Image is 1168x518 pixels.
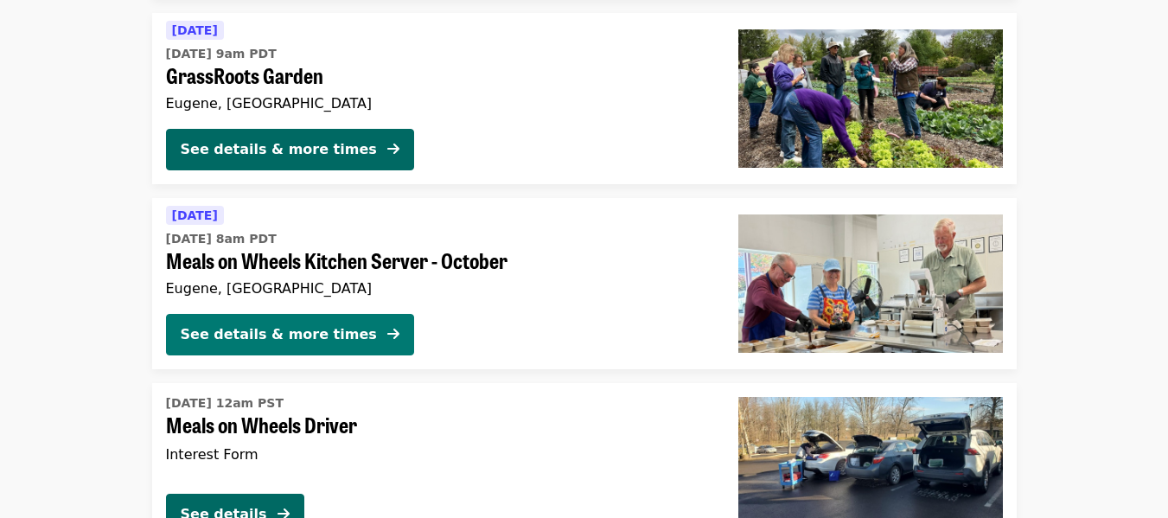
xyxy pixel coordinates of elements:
time: [DATE] 12am PST [166,394,284,412]
i: arrow-right icon [387,141,399,157]
div: See details & more times [181,139,377,160]
img: GrassRoots Garden organized by Food for Lane County [738,29,1003,168]
span: [DATE] [172,208,218,222]
a: See details for "GrassRoots Garden" [152,13,1017,184]
time: [DATE] 8am PDT [166,230,277,248]
div: See details & more times [181,324,377,345]
i: arrow-right icon [387,326,399,342]
button: See details & more times [166,129,414,170]
span: Meals on Wheels Driver [166,412,711,438]
span: GrassRoots Garden [166,63,711,88]
span: Interest Form [166,446,258,463]
button: See details & more times [166,314,414,355]
span: [DATE] [172,23,218,37]
div: Eugene, [GEOGRAPHIC_DATA] [166,280,711,297]
img: Meals on Wheels Kitchen Server - October organized by Food for Lane County [738,214,1003,353]
div: Eugene, [GEOGRAPHIC_DATA] [166,95,711,112]
a: See details for "Meals on Wheels Kitchen Server - October" [152,198,1017,369]
span: Meals on Wheels Kitchen Server - October [166,248,711,273]
time: [DATE] 9am PDT [166,45,277,63]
